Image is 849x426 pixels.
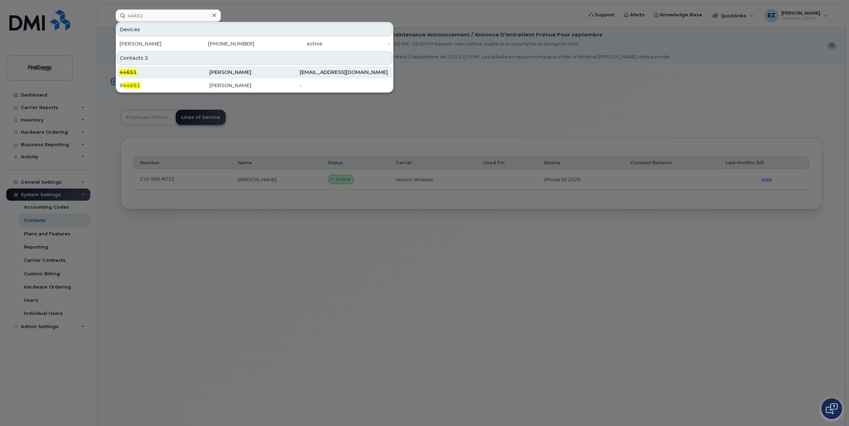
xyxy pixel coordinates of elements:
[826,403,838,414] img: Open chat
[119,40,187,47] div: [PERSON_NAME]
[117,51,392,65] div: Contacts
[145,55,148,61] span: 2
[209,82,299,89] div: [PERSON_NAME]
[119,69,137,75] span: 44651
[209,69,299,76] div: [PERSON_NAME]
[123,82,140,89] span: 44651
[117,66,392,78] a: 44651[PERSON_NAME][EMAIL_ADDRESS][DOMAIN_NAME]
[119,82,209,89] div: 9
[300,82,390,89] div: -
[322,40,390,47] div: -
[117,23,392,36] div: Devices
[187,40,255,47] div: [PHONE_NUMBER]
[117,79,392,92] a: 944651[PERSON_NAME]-
[300,69,390,76] div: [EMAIL_ADDRESS][DOMAIN_NAME]
[117,37,392,50] a: [PERSON_NAME][PHONE_NUMBER]active-
[255,40,322,47] div: active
